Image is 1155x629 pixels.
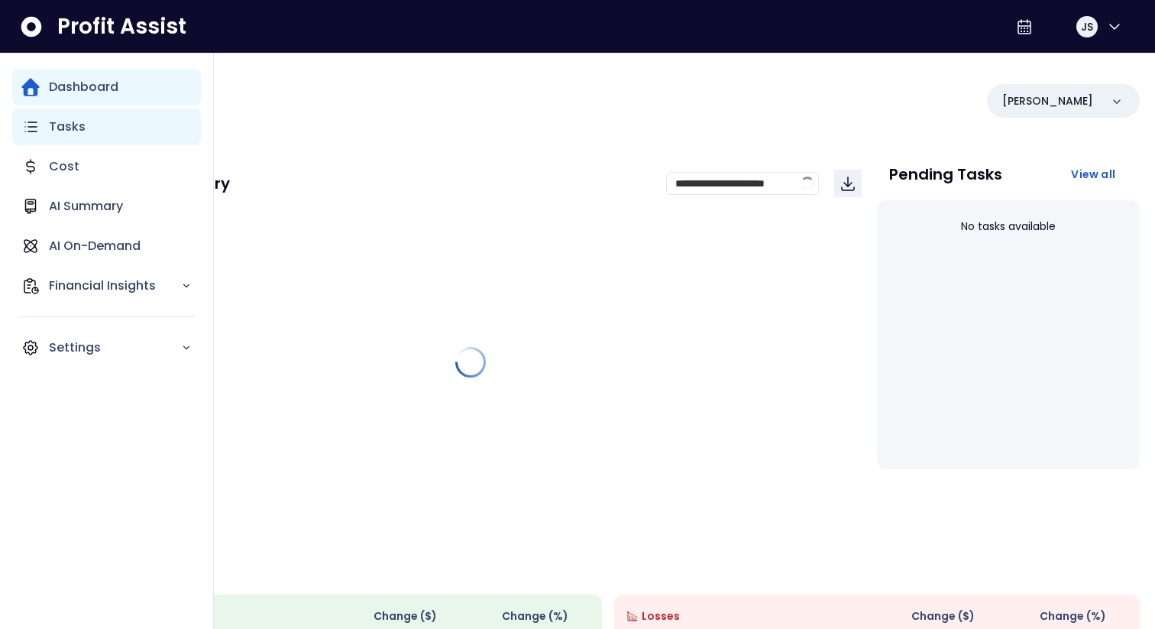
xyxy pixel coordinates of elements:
p: Dashboard [49,78,118,96]
button: Download [834,170,862,197]
p: AI On-Demand [49,237,141,255]
p: Tasks [49,118,86,136]
p: Cost [49,157,79,176]
span: Change ( $ ) [911,608,975,624]
span: Change (%) [1040,608,1106,624]
span: Losses [642,608,680,624]
p: [PERSON_NAME] [1002,93,1093,109]
span: View all [1071,167,1115,182]
p: Financial Insights [49,277,181,295]
p: AI Summary [49,197,123,216]
div: No tasks available [889,206,1127,247]
span: Change (%) [502,608,568,624]
button: View all [1059,160,1127,188]
p: Wins & Losses [76,561,1140,576]
span: Change ( $ ) [374,608,437,624]
span: Profit Assist [57,13,186,41]
p: Settings [49,339,181,357]
p: Pending Tasks [889,167,1002,182]
span: JS [1081,19,1093,34]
